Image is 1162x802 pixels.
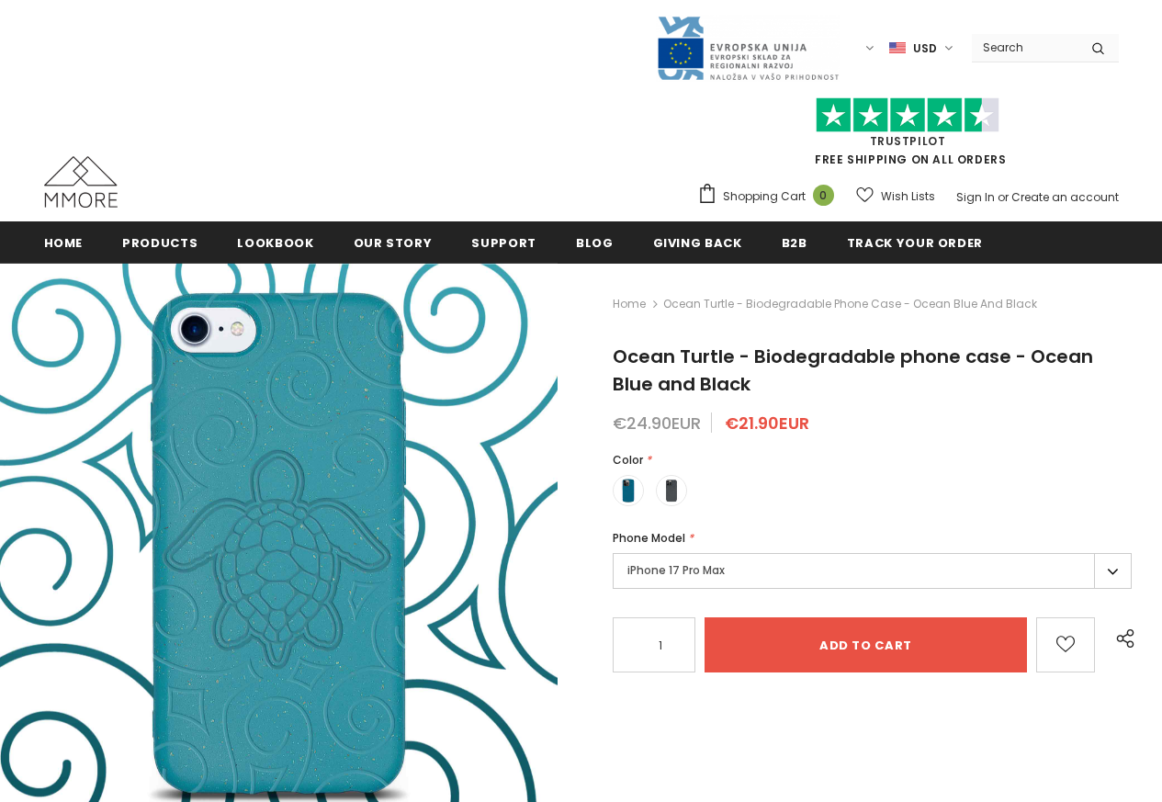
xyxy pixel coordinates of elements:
a: Trustpilot [870,133,946,149]
span: Home [44,234,84,252]
span: Lookbook [237,234,313,252]
span: Blog [576,234,614,252]
a: Blog [576,221,614,263]
input: Search Site [972,34,1077,61]
a: Home [44,221,84,263]
span: Color [613,452,643,468]
a: Shopping Cart 0 [697,183,843,210]
span: Phone Model [613,530,685,546]
span: USD [913,40,937,58]
span: or [998,189,1009,205]
a: Create an account [1011,189,1119,205]
span: B2B [782,234,807,252]
a: B2B [782,221,807,263]
span: Shopping Cart [723,187,806,206]
label: iPhone 17 Pro Max [613,553,1132,589]
img: Javni Razpis [656,15,840,82]
span: €21.90EUR [725,412,809,435]
img: Trust Pilot Stars [816,97,999,133]
a: Products [122,221,197,263]
img: USD [889,40,906,56]
span: FREE SHIPPING ON ALL ORDERS [697,106,1119,167]
input: Add to cart [705,617,1027,672]
span: Products [122,234,197,252]
a: Javni Razpis [656,40,840,55]
a: Sign In [956,189,995,205]
span: support [471,234,536,252]
span: 0 [813,185,834,206]
span: Track your order [847,234,983,252]
span: €24.90EUR [613,412,701,435]
a: Wish Lists [856,180,935,212]
a: support [471,221,536,263]
span: Ocean Turtle - Biodegradable phone case - Ocean Blue and Black [663,293,1037,315]
a: Our Story [354,221,433,263]
a: Giving back [653,221,742,263]
span: Ocean Turtle - Biodegradable phone case - Ocean Blue and Black [613,344,1093,397]
span: Wish Lists [881,187,935,206]
img: MMORE Cases [44,156,118,208]
a: Lookbook [237,221,313,263]
span: Giving back [653,234,742,252]
span: Our Story [354,234,433,252]
a: Home [613,293,646,315]
a: Track your order [847,221,983,263]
